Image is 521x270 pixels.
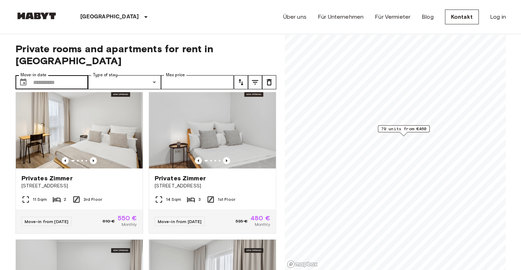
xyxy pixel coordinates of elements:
[118,215,137,221] span: 550 €
[62,157,69,164] button: Previous image
[262,75,276,89] button: tune
[155,182,270,190] span: [STREET_ADDRESS]
[287,260,318,268] a: Mapbox logo
[83,196,102,203] span: 3rd Floor
[21,174,73,182] span: Privates Zimmer
[283,13,306,21] a: Über uns
[93,72,118,78] label: Type of stay
[149,84,276,168] img: Marketing picture of unit DE-13-001-103-003
[15,12,58,19] img: Habyt
[121,221,137,228] span: Monthly
[103,218,115,224] span: 610 €
[254,221,270,228] span: Monthly
[21,182,137,190] span: [STREET_ADDRESS]
[166,196,181,203] span: 14 Sqm
[149,83,276,234] a: Marketing picture of unit DE-13-001-103-003Previous imagePrevious imagePrivates Zimmer[STREET_ADD...
[250,215,270,221] span: 480 €
[16,84,143,168] img: Marketing picture of unit DE-13-001-304-001
[25,219,69,224] span: Move-in from [DATE]
[490,13,506,21] a: Log in
[195,157,202,164] button: Previous image
[198,196,200,203] span: 3
[248,75,262,89] button: tune
[158,219,202,224] span: Move-in from [DATE]
[15,83,143,234] a: Marketing picture of unit DE-13-001-304-001Previous imagePrevious imagePrivates Zimmer[STREET_ADD...
[15,43,276,67] span: Private rooms and apartments for rent in [GEOGRAPHIC_DATA]
[16,75,30,89] button: Choose date
[236,218,248,224] span: 535 €
[33,196,47,203] span: 11 Sqm
[375,13,410,21] a: Für Vermieter
[378,125,429,136] div: Map marker
[155,174,206,182] span: Privates Zimmer
[381,126,426,132] span: 79 units from €460
[80,13,139,21] p: [GEOGRAPHIC_DATA]
[64,196,66,203] span: 2
[445,10,479,24] a: Kontakt
[223,157,230,164] button: Previous image
[90,157,97,164] button: Previous image
[20,72,46,78] label: Move-in date
[218,196,235,203] span: 1st Floor
[422,13,434,21] a: Blog
[166,72,185,78] label: Max price
[234,75,248,89] button: tune
[318,13,364,21] a: Für Unternehmen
